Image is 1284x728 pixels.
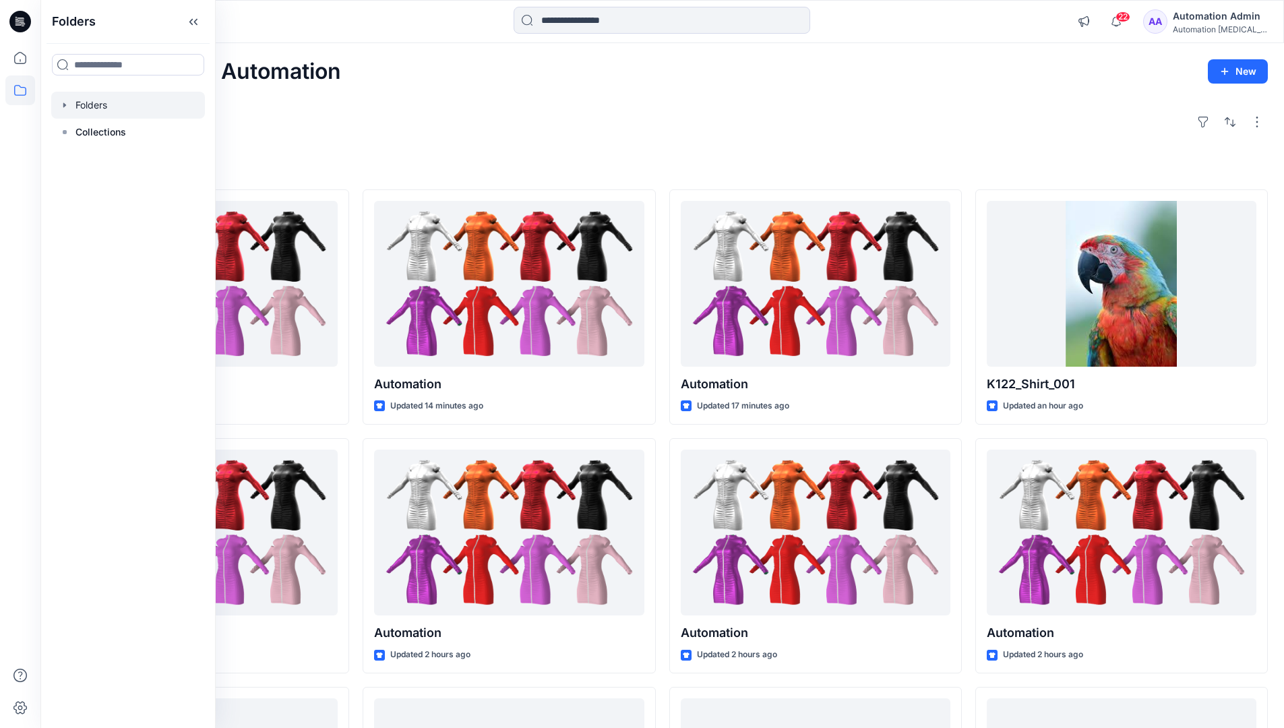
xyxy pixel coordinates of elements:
a: Automation [374,450,644,616]
button: New [1208,59,1268,84]
h4: Styles [57,160,1268,176]
p: Automation [681,624,950,642]
p: Automation [374,624,644,642]
div: Automation [MEDICAL_DATA]... [1173,24,1267,34]
p: Updated 2 hours ago [1003,648,1083,662]
div: AA [1143,9,1167,34]
p: Updated an hour ago [1003,399,1083,413]
a: Automation [374,201,644,367]
p: Updated 2 hours ago [697,648,777,662]
a: Automation [681,201,950,367]
a: Automation [681,450,950,616]
p: Updated 2 hours ago [390,648,470,662]
a: K122_Shirt_001 [987,201,1256,367]
p: K122_Shirt_001 [987,375,1256,394]
span: 22 [1115,11,1130,22]
p: Collections [75,124,126,140]
p: Updated 17 minutes ago [697,399,789,413]
a: Automation [987,450,1256,616]
p: Automation [681,375,950,394]
div: Automation Admin [1173,8,1267,24]
p: Automation [374,375,644,394]
p: Automation [987,624,1256,642]
p: Updated 14 minutes ago [390,399,483,413]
